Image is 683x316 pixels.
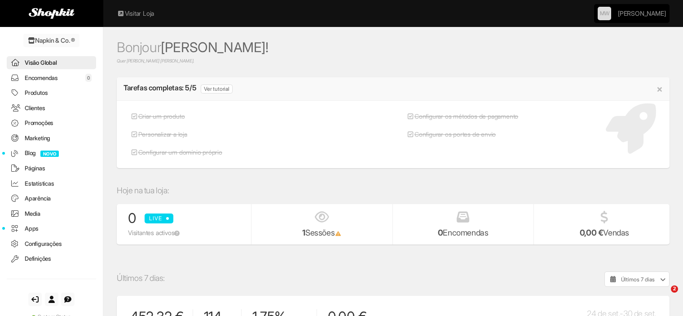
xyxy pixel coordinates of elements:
[7,56,96,69] a: Visão Global
[302,228,305,237] strong: 1
[7,177,96,190] a: Estatísticas
[123,125,229,143] a: Personalizar a loja
[7,237,96,250] a: Configurações
[7,71,96,85] a: Encomendas0
[117,9,154,18] a: Visitar Loja
[335,231,341,236] i: Com a atualização para o Google Analytics 4, verifica-se um atraso na apresentação dos dados das ...
[671,285,678,293] span: 2
[598,7,611,20] a: MW
[652,285,674,307] iframe: Intercom live chat
[7,132,96,145] a: Marketing
[85,74,92,82] span: 0
[618,4,665,22] a: [PERSON_NAME]
[117,40,670,64] h1: [PERSON_NAME]!
[7,116,96,129] a: Promoções
[580,228,604,237] strong: 0,00 €
[40,151,59,157] span: NOVO
[61,293,75,306] a: Suporte
[123,84,196,92] h3: Tarefas completas: 5/5
[7,222,96,235] a: Apps
[7,207,96,220] a: Media
[117,274,165,283] h4: Últimos 7 dias:
[7,147,96,160] a: BlogNOVO
[7,252,96,265] a: Definições
[7,162,96,175] a: Páginas
[7,86,96,99] a: Produtos
[117,39,161,55] span: Bonjour
[123,107,229,125] a: Criar um produto
[621,276,655,283] span: Últimos 7 dias
[23,34,79,47] a: Napkin & Co. ®
[541,228,668,237] h4: Vendas
[7,192,96,205] a: Aparência
[400,107,525,125] a: Configurar os métodos de pagamento
[438,228,443,237] strong: 0
[29,8,75,19] img: Shopkit
[201,85,233,93] a: Ver tutorial
[45,293,58,306] a: Conta
[7,102,96,115] a: Clientes
[604,271,670,287] button: Últimos 7 dias
[400,125,525,143] a: Configurar os portes de envio
[128,228,244,237] div: Visitantes activos
[657,84,663,93] button: Close
[657,83,663,94] span: ×
[123,143,229,161] a: Configurar um domínio próprio
[174,230,180,236] span: Visitantes nos últimos 30 minutos
[145,214,173,223] span: Live
[28,293,42,306] a: Sair
[400,228,527,237] h4: Encomendas
[117,58,670,64] span: Quer [PERSON_NAME] [PERSON_NAME].
[117,186,670,195] h4: Hoje na tua loja:
[128,210,137,226] span: 0
[258,228,385,237] h4: Sessões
